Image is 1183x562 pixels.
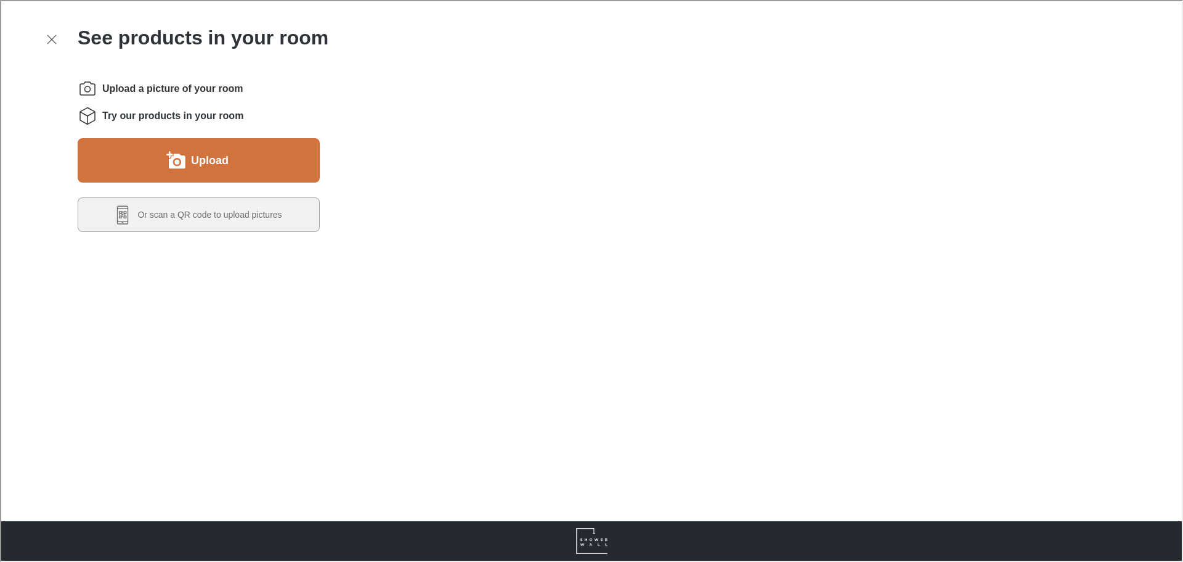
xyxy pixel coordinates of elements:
button: Scan a QR code to upload pictures [76,196,319,231]
span: Try our products in your room [101,108,242,122]
span: Upload a picture of your room [101,81,242,94]
ol: Instructions [76,78,319,125]
label: Upload [190,149,227,169]
button: Exit visualizer [39,27,62,49]
a: Visit Showerwall homepage [541,527,640,553]
button: Upload a picture of your room [76,137,319,181]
